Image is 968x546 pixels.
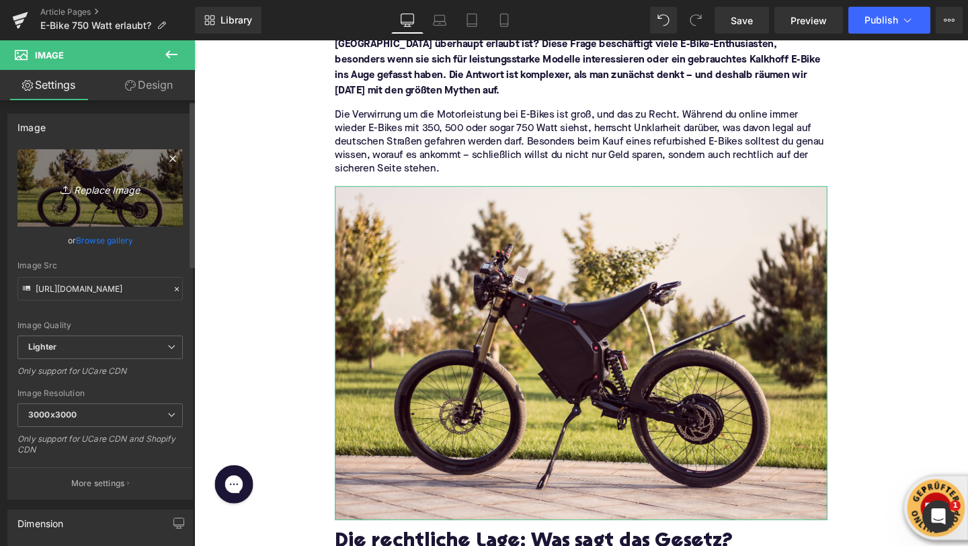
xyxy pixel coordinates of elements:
[100,70,198,100] a: Design
[391,7,424,34] a: Desktop
[28,409,77,420] b: 3000x3000
[148,72,665,143] p: Die Verwirrung um die Motorleistung bei E-Bikes ist groß, und das zu Recht. Während du online imm...
[17,114,46,133] div: Image
[71,477,125,490] p: More settings
[17,277,183,301] input: Link
[220,14,252,26] span: Library
[950,500,961,511] span: 1
[650,7,677,34] button: Undo
[791,13,827,28] span: Preview
[76,229,133,252] a: Browse gallery
[8,467,192,499] button: More settings
[731,13,753,28] span: Save
[864,15,898,26] span: Publish
[17,321,183,330] div: Image Quality
[17,261,183,270] div: Image Src
[35,50,64,61] span: Image
[15,442,69,492] iframe: Gorgias live chat messenger
[682,7,709,34] button: Redo
[40,20,151,31] span: E-Bike 750 Watt erlaubt?
[148,516,665,541] h2: Die rechtliche Lage: Was sagt das Gesetz?
[46,180,154,196] i: Replace Image
[195,7,261,34] a: New Library
[774,7,843,34] a: Preview
[40,7,195,17] a: Article Pages
[936,7,963,34] button: More
[17,434,183,464] div: Only support for UCare CDN and Shopify CDN
[848,7,930,34] button: Publish
[424,7,456,34] a: Laptop
[17,366,183,385] div: Only support for UCare CDN
[922,500,955,533] iframe: Intercom live chat
[17,389,183,398] div: Image Resolution
[28,342,56,352] b: Lighter
[456,7,488,34] a: Tablet
[17,233,183,247] div: or
[17,510,64,529] div: Dimension
[488,7,520,34] a: Mobile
